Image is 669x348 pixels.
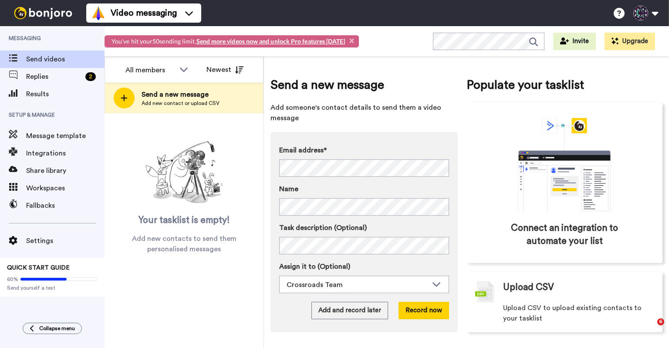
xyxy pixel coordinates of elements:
[639,318,660,339] iframe: Intercom live chat
[26,131,105,141] span: Message template
[111,7,177,19] span: Video messaging
[279,223,449,233] label: Task description (Optional)
[39,325,75,332] span: Collapse menu
[26,236,105,246] span: Settings
[26,148,105,159] span: Integrations
[91,6,105,20] img: vm-color.svg
[142,89,220,100] span: Send a new message
[142,100,220,107] span: Add new contact or upload CSV
[503,222,625,248] span: Connect an integration to automate your list
[349,36,354,45] span: ×
[279,184,298,194] span: Name
[26,200,105,211] span: Fallbacks
[503,303,654,324] span: Upload CSV to upload existing contacts to your tasklist
[279,261,449,272] label: Assign it to (Optional)
[475,281,494,303] img: csv-grey.png
[399,302,449,319] button: Record now
[270,76,458,94] span: Send a new message
[657,318,664,325] span: 6
[311,302,388,319] button: Add and record later
[287,280,428,290] div: Crossroads Team
[605,33,655,50] button: Upgrade
[26,54,105,64] span: Send videos
[118,233,250,254] span: Add new contacts to send them personalised messages
[23,323,82,334] button: Collapse menu
[553,33,596,50] button: Invite
[111,37,345,45] span: You've hit your 50 sending limit.
[10,7,76,19] img: bj-logo-header-white.svg
[141,138,228,207] img: ready-set-action.png
[7,276,18,283] span: 60%
[26,89,105,99] span: Results
[7,265,70,271] span: QUICK START GUIDE
[125,65,175,75] div: All members
[85,72,96,81] div: 2
[499,118,630,213] div: animation
[279,145,449,155] label: Email address*
[196,37,345,45] a: Send more videos now and unlock Pro features [DATE]
[7,284,98,291] span: Send yourself a test
[26,183,105,193] span: Workspaces
[26,166,105,176] span: Share library
[349,36,354,45] button: Close
[200,61,250,78] button: Newest
[503,281,554,294] span: Upload CSV
[26,71,82,82] span: Replies
[139,214,230,227] span: Your tasklist is empty!
[466,76,662,94] span: Populate your tasklist
[270,102,458,123] span: Add someone's contact details to send them a video message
